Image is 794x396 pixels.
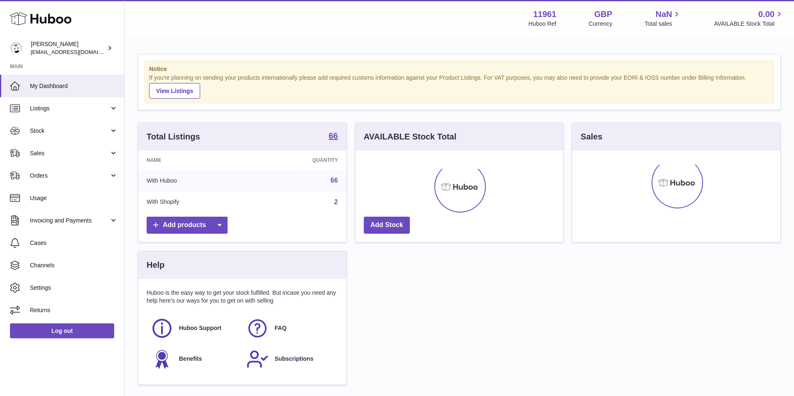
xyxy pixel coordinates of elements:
[30,217,109,225] span: Invoicing and Payments
[30,105,109,112] span: Listings
[30,284,118,292] span: Settings
[149,83,200,99] a: View Listings
[179,355,202,363] span: Benefits
[331,177,338,184] a: 66
[589,20,613,28] div: Currency
[328,132,338,142] a: 66
[274,355,313,363] span: Subscriptions
[30,306,118,314] span: Returns
[138,170,250,191] td: With Huboo
[594,9,612,20] strong: GBP
[529,20,556,28] div: Huboo Ref
[714,20,784,28] span: AVAILABLE Stock Total
[334,198,338,205] a: 2
[147,289,338,305] p: Huboo is the easy way to get your stock fulfilled. But incase you need any help here's our ways f...
[246,348,333,370] a: Subscriptions
[250,151,346,170] th: Quantity
[655,9,672,20] span: NaN
[246,317,333,340] a: FAQ
[31,49,122,55] span: [EMAIL_ADDRESS][DOMAIN_NAME]
[758,9,774,20] span: 0.00
[30,82,118,90] span: My Dashboard
[328,132,338,140] strong: 66
[30,194,118,202] span: Usage
[151,317,238,340] a: Huboo Support
[30,262,118,269] span: Channels
[31,40,105,56] div: [PERSON_NAME]
[581,131,602,142] h3: Sales
[151,348,238,370] a: Benefits
[149,74,769,99] div: If you're planning on sending your products internationally please add required customs informati...
[138,151,250,170] th: Name
[364,131,456,142] h3: AVAILABLE Stock Total
[30,127,109,135] span: Stock
[147,259,164,271] h3: Help
[138,191,250,213] td: With Shopify
[533,9,556,20] strong: 11961
[147,217,228,234] a: Add products
[274,324,287,332] span: FAQ
[147,131,200,142] h3: Total Listings
[149,65,769,73] strong: Notice
[30,239,118,247] span: Cases
[645,20,681,28] span: Total sales
[645,9,681,28] a: NaN Total sales
[30,149,109,157] span: Sales
[30,172,109,180] span: Orders
[10,323,114,338] a: Log out
[364,217,410,234] a: Add Stock
[714,9,784,28] a: 0.00 AVAILABLE Stock Total
[10,42,22,54] img: internalAdmin-11961@internal.huboo.com
[179,324,221,332] span: Huboo Support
